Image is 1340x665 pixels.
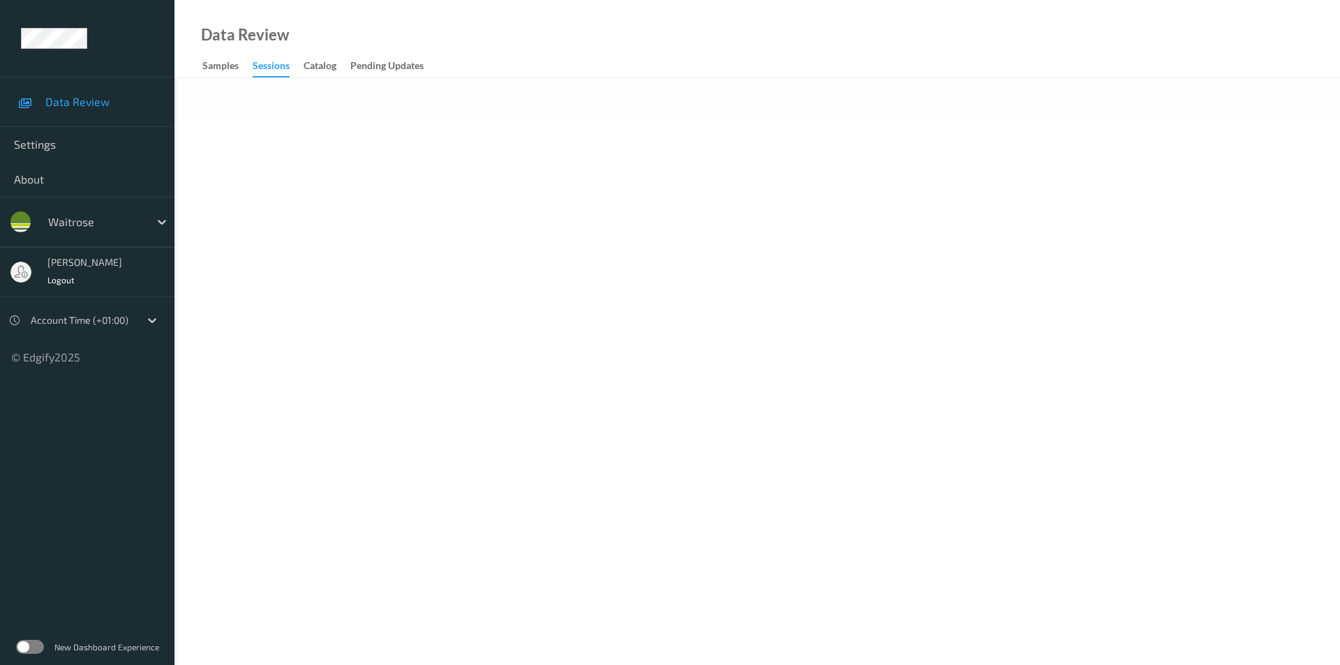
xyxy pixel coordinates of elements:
[304,57,350,76] a: Catalog
[253,57,304,77] a: Sessions
[202,59,239,76] div: Samples
[202,57,253,76] a: Samples
[201,28,289,42] div: Data Review
[304,59,336,76] div: Catalog
[350,57,438,76] a: Pending Updates
[253,59,290,77] div: Sessions
[350,59,424,76] div: Pending Updates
